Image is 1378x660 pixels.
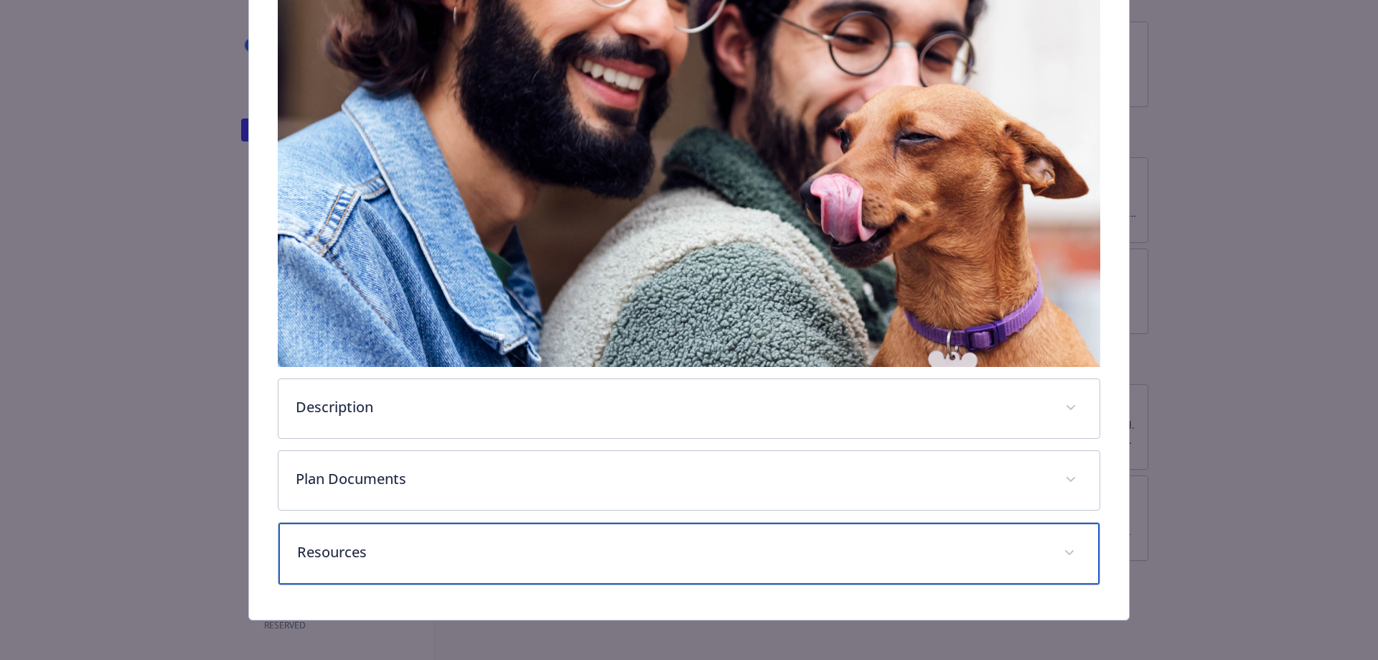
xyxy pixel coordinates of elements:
[297,542,1047,563] p: Resources
[278,523,1100,585] div: Resources
[278,379,1100,438] div: Description
[296,468,1049,490] p: Plan Documents
[278,451,1100,510] div: Plan Documents
[296,396,1049,418] p: Description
